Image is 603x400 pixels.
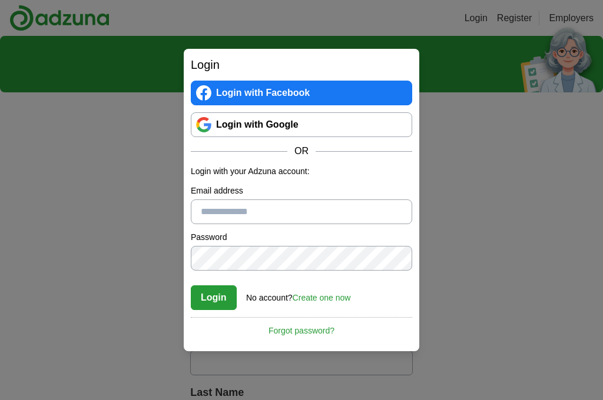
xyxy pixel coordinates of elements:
a: Create one now [293,293,351,302]
a: Login with Google [191,112,412,137]
button: Login [191,285,237,310]
a: Forgot password? [191,317,412,337]
label: Email address [191,185,412,197]
span: OR [287,144,316,158]
div: No account? [246,285,350,304]
a: Login with Facebook [191,81,412,105]
h2: Login [191,56,412,74]
p: Login with your Adzuna account: [191,165,412,178]
label: Password [191,231,412,244]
